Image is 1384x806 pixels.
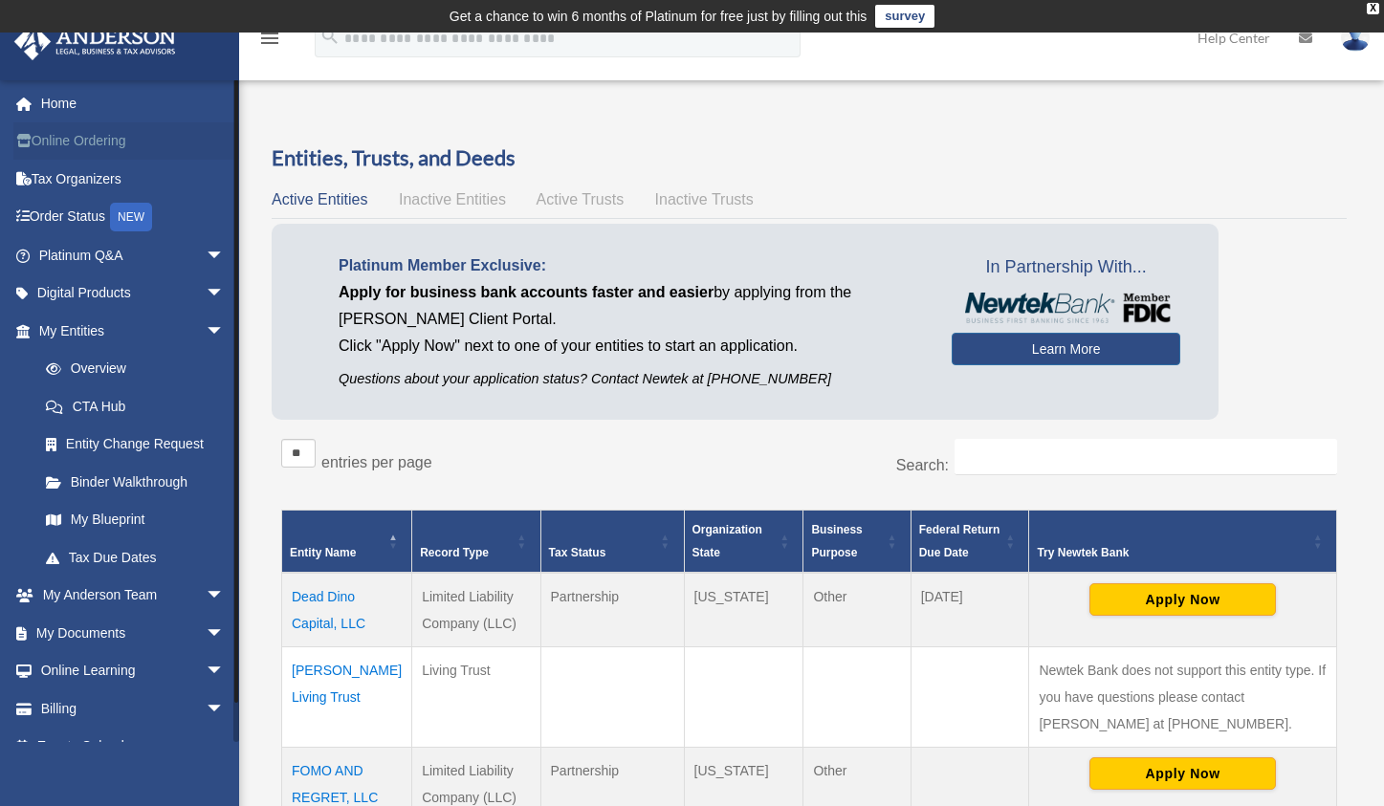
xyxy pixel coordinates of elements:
[811,523,862,559] span: Business Purpose
[412,510,540,573] th: Record Type: Activate to sort
[27,425,244,464] a: Entity Change Request
[13,728,253,766] a: Events Calendar
[412,573,540,647] td: Limited Liability Company (LLC)
[684,510,803,573] th: Organization State: Activate to sort
[1341,24,1370,52] img: User Pic
[27,350,234,388] a: Overview
[896,457,949,473] label: Search:
[27,387,244,425] a: CTA Hub
[282,646,412,747] td: [PERSON_NAME] Living Trust
[13,312,244,350] a: My Entitiesarrow_drop_down
[875,5,934,28] a: survey
[339,252,923,279] p: Platinum Member Exclusive:
[1029,646,1337,747] td: Newtek Bank does not support this entity type. If you have questions please contact [PERSON_NAME]...
[919,523,1000,559] span: Federal Return Due Date
[258,33,281,50] a: menu
[1029,510,1337,573] th: Try Newtek Bank : Activate to sort
[13,84,253,122] a: Home
[13,274,253,313] a: Digital Productsarrow_drop_down
[206,312,244,351] span: arrow_drop_down
[961,293,1171,323] img: NewtekBankLogoSM.png
[13,689,253,728] a: Billingarrow_drop_down
[27,538,244,577] a: Tax Due Dates
[27,463,244,501] a: Binder Walkthrough
[13,236,253,274] a: Platinum Q&Aarrow_drop_down
[110,203,152,231] div: NEW
[540,510,684,573] th: Tax Status: Activate to sort
[206,614,244,653] span: arrow_drop_down
[13,614,253,652] a: My Documentsarrow_drop_down
[258,27,281,50] i: menu
[537,191,625,207] span: Active Trusts
[339,284,714,300] span: Apply for business bank accounts faster and easier
[549,546,606,559] span: Tax Status
[206,274,244,314] span: arrow_drop_down
[1037,541,1307,564] div: Try Newtek Bank
[1089,583,1276,616] button: Apply Now
[27,501,244,539] a: My Blueprint
[339,333,923,359] p: Click "Apply Now" next to one of your entities to start an application.
[911,573,1029,647] td: [DATE]
[339,279,923,333] p: by applying from the [PERSON_NAME] Client Portal.
[9,23,182,60] img: Anderson Advisors Platinum Portal
[272,191,367,207] span: Active Entities
[206,236,244,275] span: arrow_drop_down
[692,523,762,559] span: Organization State
[206,652,244,691] span: arrow_drop_down
[290,546,356,559] span: Entity Name
[412,646,540,747] td: Living Trust
[420,546,489,559] span: Record Type
[206,577,244,616] span: arrow_drop_down
[13,198,253,237] a: Order StatusNEW
[272,143,1347,173] h3: Entities, Trusts, and Deeds
[13,577,253,615] a: My Anderson Teamarrow_drop_down
[952,252,1180,283] span: In Partnership With...
[655,191,754,207] span: Inactive Trusts
[540,573,684,647] td: Partnership
[450,5,868,28] div: Get a chance to win 6 months of Platinum for free just by filling out this
[952,333,1180,365] a: Learn More
[13,652,253,690] a: Online Learningarrow_drop_down
[282,510,412,573] th: Entity Name: Activate to invert sorting
[684,573,803,647] td: [US_STATE]
[321,454,432,470] label: entries per page
[399,191,506,207] span: Inactive Entities
[339,367,923,391] p: Questions about your application status? Contact Newtek at [PHONE_NUMBER]
[13,122,253,161] a: Online Ordering
[319,26,341,47] i: search
[803,510,911,573] th: Business Purpose: Activate to sort
[911,510,1029,573] th: Federal Return Due Date: Activate to sort
[803,573,911,647] td: Other
[206,689,244,729] span: arrow_drop_down
[282,573,412,647] td: Dead Dino Capital, LLC
[1367,3,1379,14] div: close
[13,160,253,198] a: Tax Organizers
[1089,757,1276,790] button: Apply Now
